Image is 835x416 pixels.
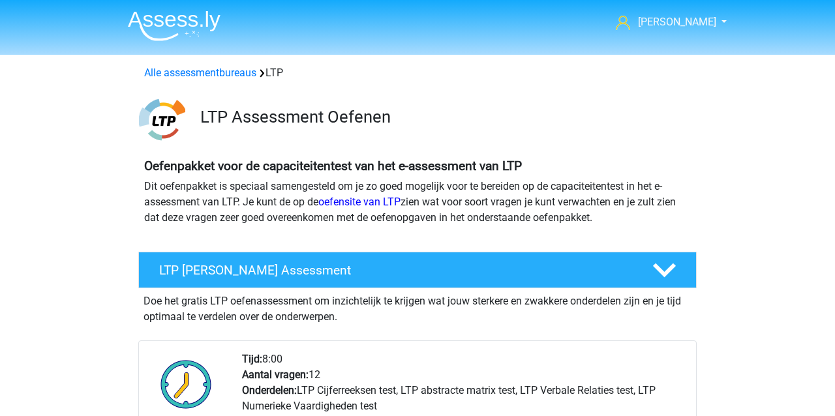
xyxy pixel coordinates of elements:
img: ltp.png [139,97,185,143]
h3: LTP Assessment Oefenen [200,107,686,127]
div: Doe het gratis LTP oefenassessment om inzichtelijk te krijgen wat jouw sterkere en zwakkere onder... [138,288,697,325]
a: [PERSON_NAME] [611,14,718,30]
b: Aantal vragen: [242,368,309,381]
p: Dit oefenpakket is speciaal samengesteld om je zo goed mogelijk voor te bereiden op de capaciteit... [144,179,691,226]
div: LTP [139,65,696,81]
b: Tijd: [242,353,262,365]
img: Assessly [128,10,220,41]
a: oefensite van LTP [318,196,401,208]
h4: LTP [PERSON_NAME] Assessment [159,263,631,278]
a: LTP [PERSON_NAME] Assessment [133,252,702,288]
b: Onderdelen: [242,384,297,396]
a: Alle assessmentbureaus [144,67,256,79]
span: [PERSON_NAME] [638,16,716,28]
b: Oefenpakket voor de capaciteitentest van het e-assessment van LTP [144,158,522,173]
